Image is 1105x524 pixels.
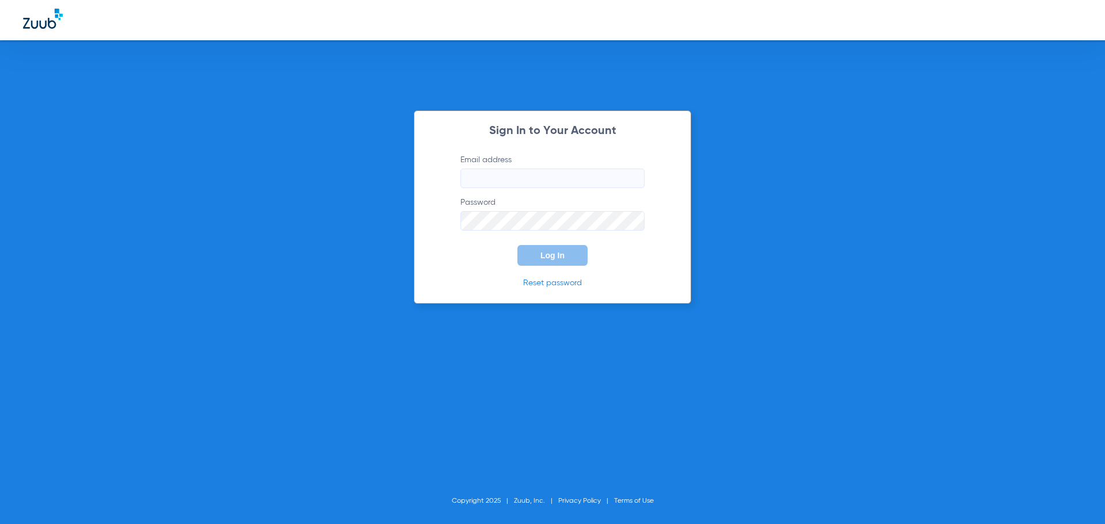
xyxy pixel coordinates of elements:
input: Email address [460,169,645,188]
a: Terms of Use [614,498,654,504]
h2: Sign In to Your Account [443,125,662,137]
label: Password [460,197,645,231]
span: Log In [540,251,565,260]
a: Reset password [523,279,582,287]
li: Zuub, Inc. [514,495,558,507]
label: Email address [460,154,645,188]
button: Log In [517,245,588,266]
a: Privacy Policy [558,498,601,504]
li: Copyright 2025 [452,495,514,507]
input: Password [460,211,645,231]
img: Zuub Logo [23,9,63,29]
